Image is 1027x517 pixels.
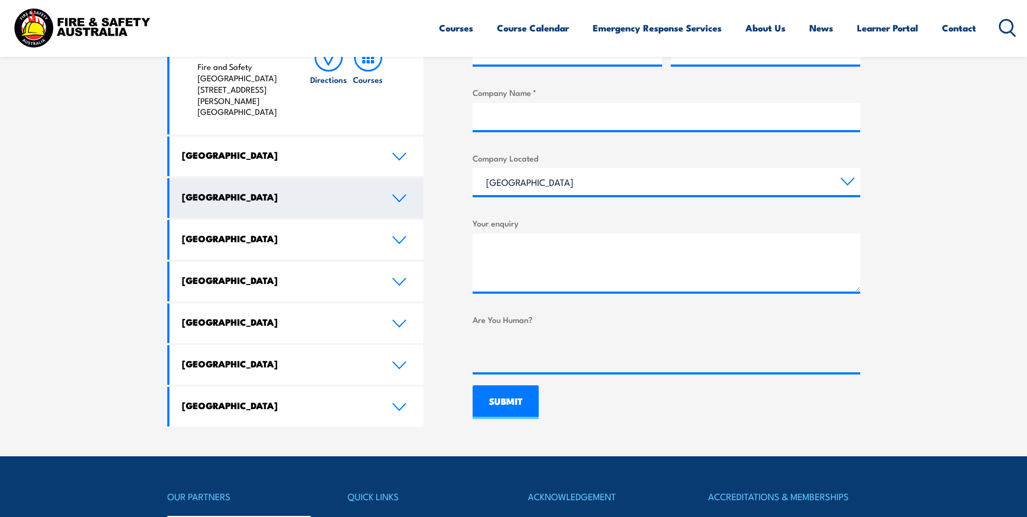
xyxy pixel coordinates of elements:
[169,303,424,343] a: [GEOGRAPHIC_DATA]
[182,149,376,161] h4: [GEOGRAPHIC_DATA]
[473,217,860,229] label: Your enquiry
[182,358,376,370] h4: [GEOGRAPHIC_DATA]
[169,262,424,301] a: [GEOGRAPHIC_DATA]
[473,385,539,419] input: SUBMIT
[439,14,473,42] a: Courses
[708,489,860,504] h4: ACCREDITATIONS & MEMBERSHIPS
[473,86,860,99] label: Company Name
[857,14,918,42] a: Learner Portal
[169,387,424,426] a: [GEOGRAPHIC_DATA]
[348,489,499,504] h4: QUICK LINKS
[169,137,424,176] a: [GEOGRAPHIC_DATA]
[353,74,383,85] h6: Courses
[473,152,860,164] label: Company Located
[349,43,388,118] a: Courses
[169,345,424,385] a: [GEOGRAPHIC_DATA]
[169,178,424,218] a: [GEOGRAPHIC_DATA]
[593,14,722,42] a: Emergency Response Services
[473,330,637,372] iframe: reCAPTCHA
[182,232,376,244] h4: [GEOGRAPHIC_DATA]
[528,489,679,504] h4: ACKNOWLEDGEMENT
[309,43,348,118] a: Directions
[182,316,376,328] h4: [GEOGRAPHIC_DATA]
[198,61,288,118] p: Fire and Safety [GEOGRAPHIC_DATA] [STREET_ADDRESS][PERSON_NAME] [GEOGRAPHIC_DATA]
[182,399,376,411] h4: [GEOGRAPHIC_DATA]
[809,14,833,42] a: News
[169,220,424,260] a: [GEOGRAPHIC_DATA]
[182,191,376,203] h4: [GEOGRAPHIC_DATA]
[497,14,569,42] a: Course Calendar
[167,489,319,504] h4: OUR PARTNERS
[745,14,786,42] a: About Us
[182,274,376,286] h4: [GEOGRAPHIC_DATA]
[473,313,860,326] label: Are You Human?
[310,74,347,85] h6: Directions
[942,14,976,42] a: Contact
